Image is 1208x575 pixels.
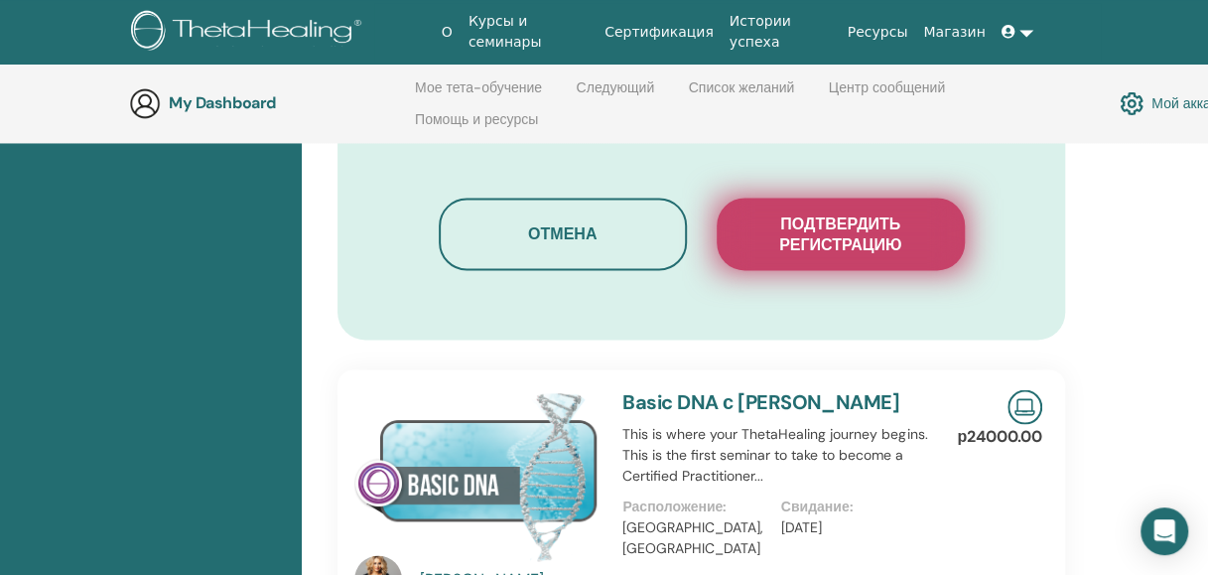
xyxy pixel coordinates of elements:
[722,3,840,61] a: Истории успеха
[622,516,768,558] p: [GEOGRAPHIC_DATA], [GEOGRAPHIC_DATA]
[689,79,795,111] a: Список желаний
[461,3,597,61] a: Курсы и семинары
[915,14,993,51] a: Магазин
[131,10,368,55] img: logo.png
[576,79,654,111] a: Следующий
[622,388,899,414] a: Basic DNA с [PERSON_NAME]
[129,87,161,119] img: generic-user-icon.jpg
[1120,86,1143,120] img: cog.svg
[840,14,916,51] a: Ресурсы
[434,14,461,51] a: О
[829,79,945,111] a: Центр сообщений
[781,496,927,516] p: Свидание:
[717,198,965,270] button: Подтвердить регистрацию
[415,111,538,143] a: Помощь и ресурсы
[622,423,939,486] p: This is where your ThetaHealing journey begins. This is the first seminar to take to become a Cer...
[354,389,599,561] img: Basic DNA
[415,79,542,111] a: Мое тета-обучение
[597,14,722,51] a: Сертификация
[622,496,768,516] p: Расположение:
[528,223,597,244] span: Отмена
[439,198,687,270] button: Отмена
[957,424,1042,448] p: р24000.00
[1141,507,1188,555] div: Open Intercom Messenger
[741,214,940,255] span: Подтвердить регистрацию
[781,516,927,537] p: [DATE]
[169,93,367,112] h3: My Dashboard
[1007,389,1042,424] img: Live Online Seminar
